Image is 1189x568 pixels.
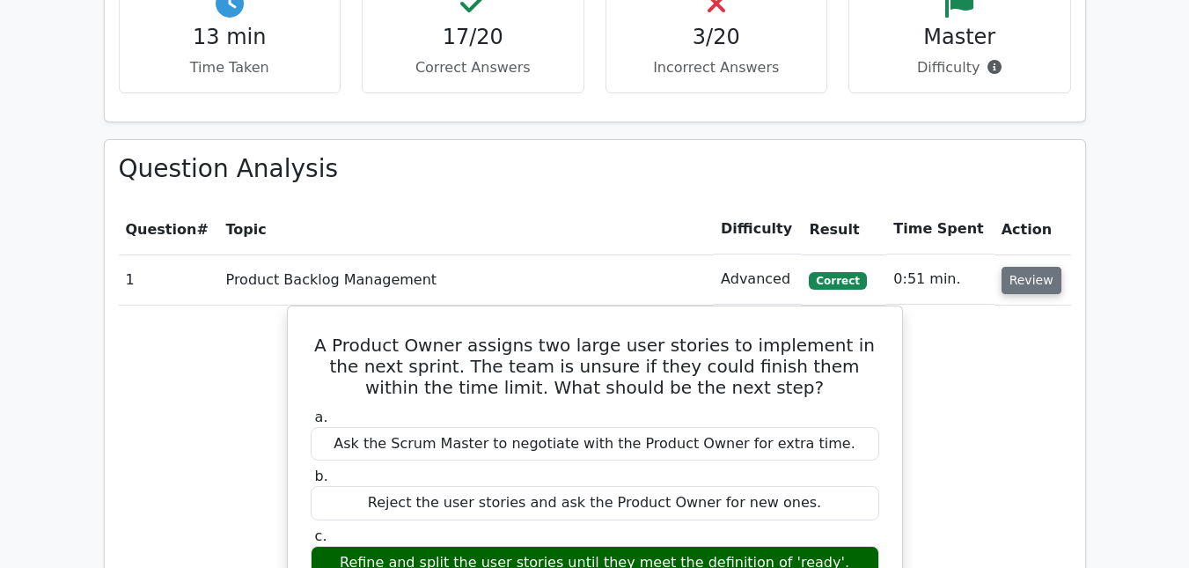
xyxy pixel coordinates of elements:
[219,204,715,254] th: Topic
[863,25,1056,50] h4: Master
[309,335,881,398] h5: A Product Owner assigns two large user stories to implement in the next sprint. The team is unsur...
[119,154,1071,184] h3: Question Analysis
[315,468,328,484] span: b.
[809,272,866,290] span: Correct
[134,57,327,78] p: Time Taken
[311,427,879,461] div: Ask the Scrum Master to negotiate with the Product Owner for extra time.
[620,57,813,78] p: Incorrect Answers
[863,57,1056,78] p: Difficulty
[1002,267,1061,294] button: Review
[886,204,994,254] th: Time Spent
[126,221,197,238] span: Question
[311,486,879,520] div: Reject the user stories and ask the Product Owner for new ones.
[620,25,813,50] h4: 3/20
[119,254,219,305] td: 1
[995,204,1071,254] th: Action
[377,57,569,78] p: Correct Answers
[315,527,327,544] span: c.
[219,254,715,305] td: Product Backlog Management
[119,204,219,254] th: #
[315,409,328,425] span: a.
[802,204,886,254] th: Result
[886,254,994,305] td: 0:51 min.
[714,254,802,305] td: Advanced
[377,25,569,50] h4: 17/20
[714,204,802,254] th: Difficulty
[134,25,327,50] h4: 13 min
